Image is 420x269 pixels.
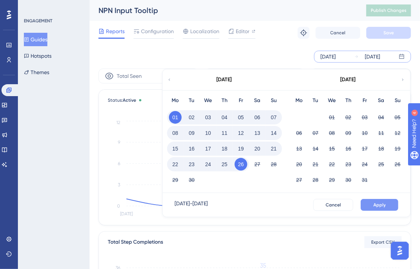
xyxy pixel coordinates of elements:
[106,27,125,36] span: Reports
[342,174,355,186] button: 30
[266,96,282,105] div: Su
[309,158,322,171] button: 21
[326,127,338,139] button: 08
[391,127,404,139] button: 12
[371,7,407,13] span: Publish Changes
[233,96,249,105] div: Fr
[383,30,394,36] span: Save
[342,158,355,171] button: 23
[202,111,214,124] button: 03
[202,142,214,155] button: 17
[235,142,247,155] button: 19
[235,158,247,171] button: 26
[169,127,182,139] button: 08
[364,236,402,248] button: Export CSV
[190,27,219,36] span: Localization
[267,111,280,124] button: 07
[260,262,267,269] tspan: 35
[236,27,250,36] span: Editor
[307,96,324,105] div: Tu
[375,158,388,171] button: 25
[267,158,280,171] button: 28
[357,96,373,105] div: Fr
[169,111,182,124] button: 01
[391,158,404,171] button: 26
[251,142,264,155] button: 20
[326,202,341,208] span: Cancel
[169,158,182,171] button: 22
[373,202,386,208] span: Apply
[341,75,356,84] div: [DATE]
[141,27,174,36] span: Configuration
[309,142,322,155] button: 14
[324,96,340,105] div: We
[123,98,136,103] span: Active
[251,111,264,124] button: 06
[366,4,411,16] button: Publish Changes
[373,96,389,105] div: Sa
[108,238,163,247] div: Total Step Completions
[24,49,51,63] button: Hotspots
[202,158,214,171] button: 24
[118,182,120,187] tspan: 3
[185,158,198,171] button: 23
[375,111,388,124] button: 04
[117,72,142,80] span: Total Seen
[320,52,336,61] div: [DATE]
[326,158,338,171] button: 22
[293,127,305,139] button: 06
[202,127,214,139] button: 10
[267,127,280,139] button: 14
[330,30,346,36] span: Cancel
[251,127,264,139] button: 13
[342,142,355,155] button: 16
[342,111,355,124] button: 02
[366,27,411,39] button: Save
[309,127,322,139] button: 07
[185,174,198,186] button: 30
[375,127,388,139] button: 11
[365,52,380,61] div: [DATE]
[358,127,371,139] button: 10
[326,111,338,124] button: 01
[251,158,264,171] button: 27
[216,96,233,105] div: Th
[218,142,231,155] button: 18
[358,142,371,155] button: 17
[175,199,208,211] div: [DATE] - [DATE]
[316,27,360,39] button: Cancel
[217,75,232,84] div: [DATE]
[342,127,355,139] button: 09
[218,127,231,139] button: 11
[309,174,322,186] button: 28
[184,96,200,105] div: Tu
[185,111,198,124] button: 02
[24,18,52,24] div: ENGAGEMENT
[185,127,198,139] button: 09
[169,142,182,155] button: 15
[118,140,120,145] tspan: 9
[218,111,231,124] button: 04
[24,33,47,46] button: Guides
[18,2,47,11] span: Need Help?
[98,5,348,16] div: NPN Input Tooltip
[326,174,338,186] button: 29
[249,96,266,105] div: Sa
[293,174,305,186] button: 27
[389,96,406,105] div: Su
[24,66,49,79] button: Themes
[361,199,398,211] button: Apply
[120,212,133,217] tspan: [DATE]
[391,111,404,124] button: 05
[235,111,247,124] button: 05
[167,96,184,105] div: Mo
[108,97,136,103] span: Status:
[116,120,120,125] tspan: 12
[267,142,280,155] button: 21
[185,142,198,155] button: 16
[291,96,307,105] div: Mo
[375,142,388,155] button: 18
[200,96,216,105] div: We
